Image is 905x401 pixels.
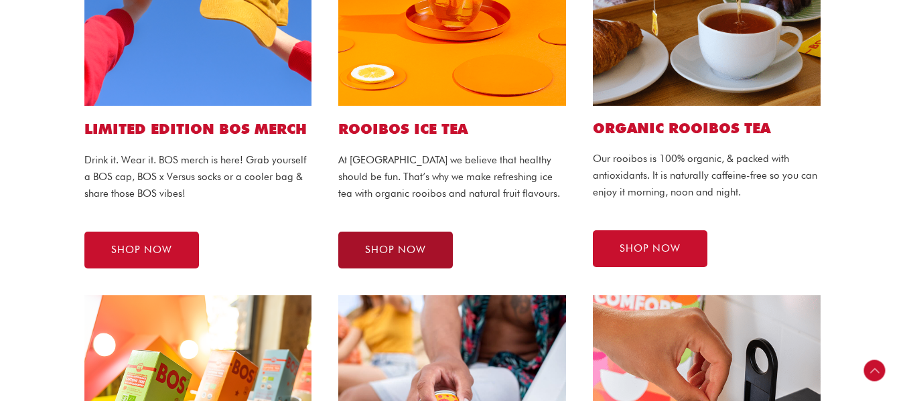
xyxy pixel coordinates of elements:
span: SHOP NOW [365,245,426,255]
h1: ROOIBOS ICE TEA [338,119,566,139]
span: SHOP NOW [111,245,172,255]
a: SHOP NOW [84,232,199,268]
p: Our rooibos is 100% organic, & packed with antioxidants. It is naturally caffeine-free so you can... [593,151,821,200]
h2: Organic ROOIBOS TEA [593,119,821,137]
a: SHOP NOW [338,232,453,268]
p: At [GEOGRAPHIC_DATA] we believe that healthy should be fun. That’s why we make refreshing ice tea... [338,152,566,202]
span: SHOP NOW [620,244,681,254]
a: SHOP NOW [593,230,707,267]
h1: LIMITED EDITION BOS MERCH [84,119,312,139]
p: Drink it. Wear it. BOS merch is here! Grab yourself a BOS cap, BOS x Versus socks or a cooler bag... [84,152,312,202]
